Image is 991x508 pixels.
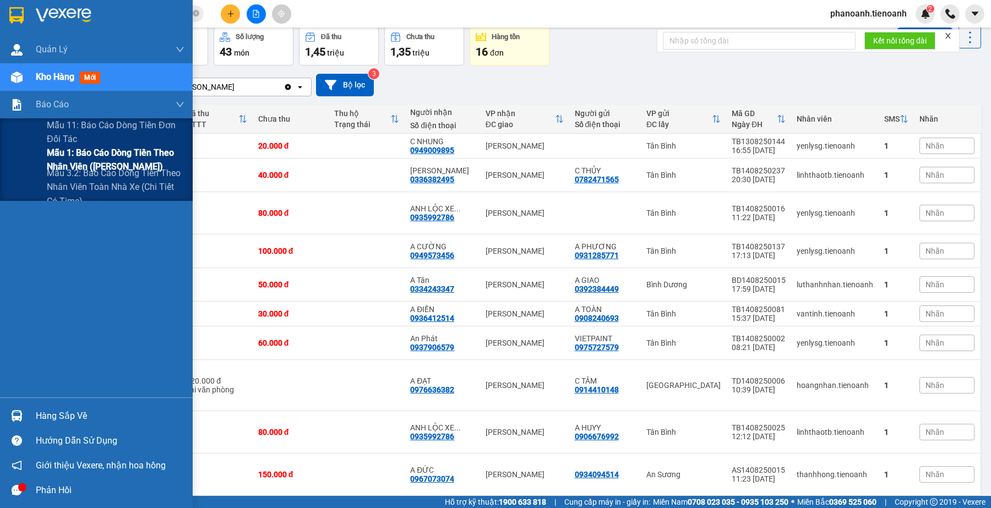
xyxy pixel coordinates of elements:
div: [PERSON_NAME] [486,141,564,150]
th: Toggle SortBy [879,105,914,134]
div: 1 [884,309,908,318]
div: luthanhnhan.tienoanh [797,280,873,289]
sup: 2 [927,5,934,13]
span: mới [80,72,100,84]
div: Hàng sắp về [36,408,184,424]
div: Tân Bình [646,247,721,255]
button: plus [221,4,240,24]
div: Chưa thu [406,33,434,41]
span: ⚪️ [791,500,794,504]
div: 150.000 đ [258,470,323,479]
div: 0935992786 [410,432,454,441]
span: Nhãn [925,338,944,347]
div: A PHƯƠNG [575,242,635,251]
div: Đã thu [321,33,341,41]
div: linhthaotb.tienoanh [797,428,873,436]
div: 1 [884,338,908,347]
div: Tân Bình [646,141,721,150]
div: Thu hộ [334,109,390,118]
button: Đã thu1,45 triệu [299,26,379,65]
div: [PERSON_NAME] [486,338,564,347]
span: close [944,32,952,40]
span: caret-down [970,9,980,19]
div: TB1408250025 [732,423,786,432]
div: 1 [884,209,908,217]
span: Nhãn [925,171,944,179]
span: Kết nối tổng đài [873,35,927,47]
div: VP nhận [486,109,555,118]
button: caret-down [965,4,984,24]
th: Toggle SortBy [181,105,252,134]
span: 43 [220,45,232,58]
div: TD1408250006 [732,376,786,385]
span: Nhãn [925,309,944,318]
div: Nhân viên [797,114,873,123]
span: 1,45 [305,45,325,58]
div: C VÂN [410,166,474,175]
span: 1,35 [390,45,411,58]
div: 0782471565 [575,175,619,184]
button: Bộ lọc [316,74,374,96]
div: SMS [884,114,900,123]
th: Toggle SortBy [480,105,569,134]
div: 100.000 đ [258,247,323,255]
button: Kết nối tổng đài [864,32,935,50]
span: down [176,45,184,54]
div: 80.000 đ [258,209,323,217]
div: 0976636382 [410,385,454,394]
div: ĐC giao [486,120,555,129]
div: [PERSON_NAME] [486,428,564,436]
svg: Clear value [284,83,292,91]
span: aim [277,10,285,18]
div: A GIAO [575,276,635,285]
span: 16 [476,45,488,58]
div: 60.000 đ [258,338,323,347]
span: Nhãn [925,247,944,255]
img: warehouse-icon [11,44,23,56]
svg: open [296,83,304,91]
img: warehouse-icon [11,72,23,83]
span: copyright [930,498,938,506]
input: Nhập số tổng đài [663,32,856,50]
span: notification [12,460,22,471]
span: | [554,496,556,508]
div: [PERSON_NAME] [486,470,564,479]
div: 17:59 [DATE] [732,285,786,293]
div: BD1408250015 [732,276,786,285]
div: C TÂM [575,376,635,385]
div: 0936412514 [410,314,454,323]
div: [PERSON_NAME] [486,171,564,179]
span: message [12,485,22,495]
div: Hàng tồn [492,33,520,41]
div: 15:37 [DATE] [732,314,786,323]
span: Quản Lý [36,42,68,56]
span: Mẫu 3.2: Báo cáo dòng tiền theo nhân viên toàn nhà xe (Chi Tiết Có Time) [47,166,184,207]
img: warehouse-icon [11,410,23,422]
div: yenlysg.tienoanh [797,141,873,150]
div: 0336382495 [410,175,454,184]
div: thanhhong.tienoanh [797,470,873,479]
div: AS1408250015 [732,466,786,474]
div: 0334243347 [410,285,454,293]
div: 0967073074 [410,474,454,483]
div: Số điện thoại [410,121,474,130]
th: Toggle SortBy [726,105,791,134]
div: [PERSON_NAME] [176,81,235,92]
div: VP gửi [646,109,712,118]
span: 2 [928,5,932,13]
img: phone-icon [945,9,955,19]
div: 20.000 đ [258,141,323,150]
div: vantinh.tienoanh [797,309,873,318]
div: 0949009895 [410,146,454,155]
span: Kho hàng [36,72,74,82]
div: 1 [884,428,908,436]
span: Nhãn [925,428,944,436]
span: question-circle [12,435,22,446]
div: 120.000 đ [186,376,247,385]
div: [PERSON_NAME] [486,309,564,318]
div: An Phát [410,334,474,343]
div: TB1408250137 [732,242,786,251]
span: triệu [412,48,429,57]
div: Số điện thoại [575,120,635,129]
span: Miền Nam [653,496,788,508]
